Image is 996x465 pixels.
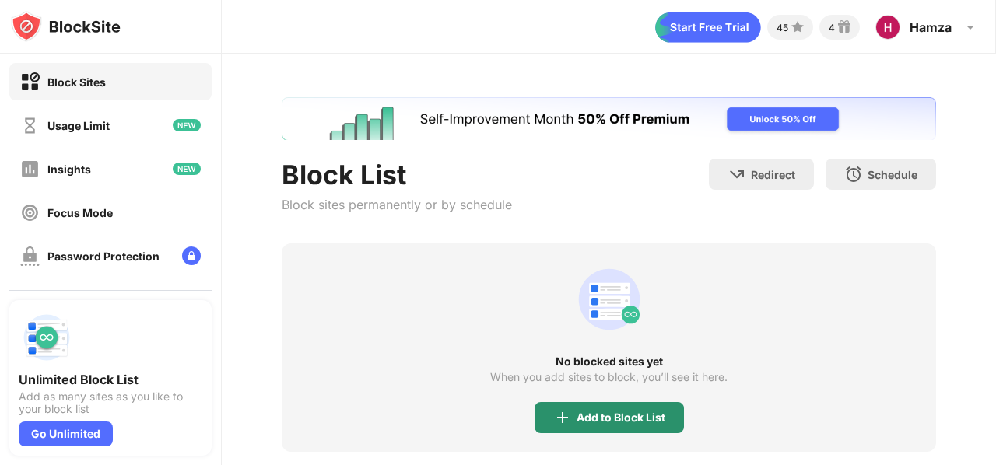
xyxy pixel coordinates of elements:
[182,246,201,265] img: lock-menu.svg
[19,421,113,446] div: Go Unlimited
[835,18,854,37] img: reward-small.svg
[173,119,201,131] img: new-icon.svg
[20,116,40,135] img: time-usage-off.svg
[751,168,795,181] div: Redirect
[20,203,40,222] img: focus-off.svg
[910,19,952,35] div: Hamza
[19,372,202,387] div: Unlimited Block List
[868,168,917,181] div: Schedule
[47,206,113,219] div: Focus Mode
[19,309,75,365] img: push-block-list.svg
[777,22,788,33] div: 45
[20,246,40,266] img: password-protection-off.svg
[282,355,936,368] div: No blocked sites yet
[282,197,512,212] div: Block sites permanently or by schedule
[47,163,91,176] div: Insights
[788,18,807,37] img: points-small.svg
[19,390,202,415] div: Add as many sites as you like to your block list
[282,97,936,140] iframe: Banner
[20,72,40,92] img: block-on.svg
[655,12,761,43] div: animation
[47,250,160,263] div: Password Protection
[20,159,40,179] img: insights-off.svg
[572,262,647,337] div: animation
[829,22,835,33] div: 4
[47,75,106,89] div: Block Sites
[173,163,201,175] img: new-icon.svg
[875,15,900,40] img: ACg8ocJBZW7lI0Ukph4tHd7xJH5et46eV7RQFZXcBYXjmhRgM_GUXIM=s96-c
[11,11,121,42] img: logo-blocksite.svg
[282,159,512,191] div: Block List
[490,371,728,383] div: When you add sites to block, you’ll see it here.
[47,119,110,132] div: Usage Limit
[577,411,665,424] div: Add to Block List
